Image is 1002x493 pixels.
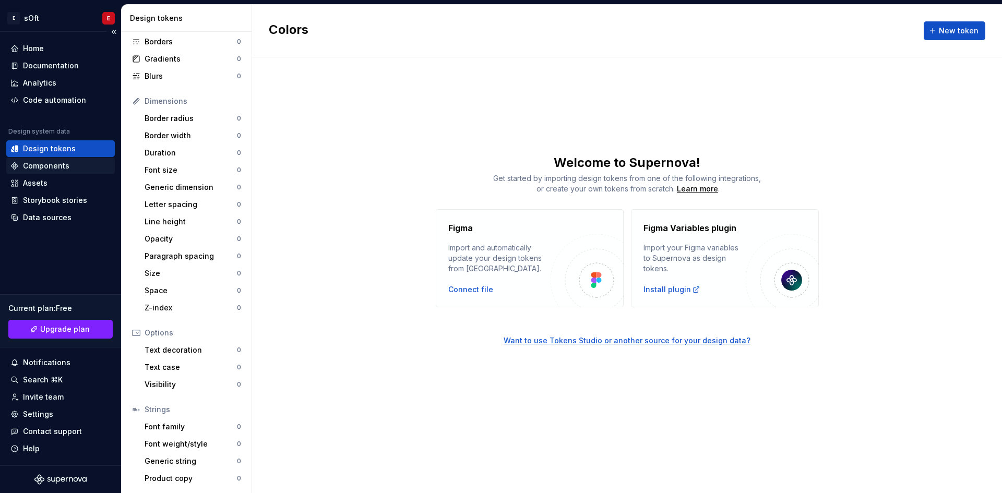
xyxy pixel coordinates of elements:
[237,149,241,157] div: 0
[6,57,115,74] a: Documentation
[145,404,241,415] div: Strings
[140,248,245,264] a: Paragraph spacing0
[6,354,115,371] button: Notifications
[145,199,237,210] div: Letter spacing
[145,456,237,466] div: Generic string
[677,184,718,194] a: Learn more
[23,143,76,154] div: Design tokens
[939,26,979,36] span: New token
[237,269,241,278] div: 0
[140,299,245,316] a: Z-index0
[145,130,237,141] div: Border width
[40,324,90,334] span: Upgrade plan
[237,55,241,63] div: 0
[23,443,40,454] div: Help
[140,359,245,376] a: Text case0
[237,380,241,389] div: 0
[140,231,245,247] a: Opacity0
[643,284,700,295] div: Install plugin
[140,265,245,282] a: Size0
[237,457,241,465] div: 0
[237,218,241,226] div: 0
[7,12,20,25] div: E
[140,436,245,452] a: Font weight/style0
[643,222,736,234] h4: Figma Variables plugin
[145,345,237,355] div: Text decoration
[8,320,113,339] a: Upgrade plan
[6,158,115,174] a: Components
[23,78,56,88] div: Analytics
[145,96,241,106] div: Dimensions
[6,92,115,109] a: Code automation
[145,217,237,227] div: Line height
[34,474,87,485] svg: Supernova Logo
[237,304,241,312] div: 0
[237,252,241,260] div: 0
[448,284,493,295] button: Connect file
[237,440,241,448] div: 0
[924,21,985,40] button: New token
[140,342,245,358] a: Text decoration0
[140,179,245,196] a: Generic dimension0
[140,213,245,230] a: Line height0
[140,418,245,435] a: Font family0
[493,174,761,193] span: Get started by importing design tokens from one of the following integrations, or create your own...
[6,371,115,388] button: Search ⌘K
[145,422,237,432] div: Font family
[145,113,237,124] div: Border radius
[130,13,247,23] div: Design tokens
[6,209,115,226] a: Data sources
[269,21,308,40] h2: Colors
[145,54,237,64] div: Gradients
[145,182,237,193] div: Generic dimension
[140,282,245,299] a: Space0
[6,40,115,57] a: Home
[145,234,237,244] div: Opacity
[128,68,245,85] a: Blurs0
[237,423,241,431] div: 0
[145,71,237,81] div: Blurs
[8,127,70,136] div: Design system data
[237,200,241,209] div: 0
[6,192,115,209] a: Storybook stories
[145,473,237,484] div: Product copy
[6,389,115,405] a: Invite team
[643,243,746,274] div: Import your Figma variables to Supernova as design tokens.
[107,14,110,22] div: E
[23,426,82,437] div: Contact support
[237,38,241,46] div: 0
[140,110,245,127] a: Border radius0
[6,423,115,440] button: Contact support
[8,303,113,314] div: Current plan : Free
[6,406,115,423] a: Settings
[252,154,1002,171] div: Welcome to Supernova!
[145,379,237,390] div: Visibility
[237,235,241,243] div: 0
[237,131,241,140] div: 0
[128,33,245,50] a: Borders0
[237,183,241,191] div: 0
[145,165,237,175] div: Font size
[23,195,87,206] div: Storybook stories
[252,307,1002,346] a: Want to use Tokens Studio or another source for your design data?
[128,51,245,67] a: Gradients0
[145,37,237,47] div: Borders
[23,43,44,54] div: Home
[237,346,241,354] div: 0
[140,196,245,213] a: Letter spacing0
[237,114,241,123] div: 0
[23,161,69,171] div: Components
[504,335,750,346] button: Want to use Tokens Studio or another source for your design data?
[6,440,115,457] button: Help
[106,25,121,39] button: Collapse sidebar
[23,61,79,71] div: Documentation
[23,212,71,223] div: Data sources
[145,328,241,338] div: Options
[23,95,86,105] div: Code automation
[145,303,237,313] div: Z-index
[145,285,237,296] div: Space
[237,166,241,174] div: 0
